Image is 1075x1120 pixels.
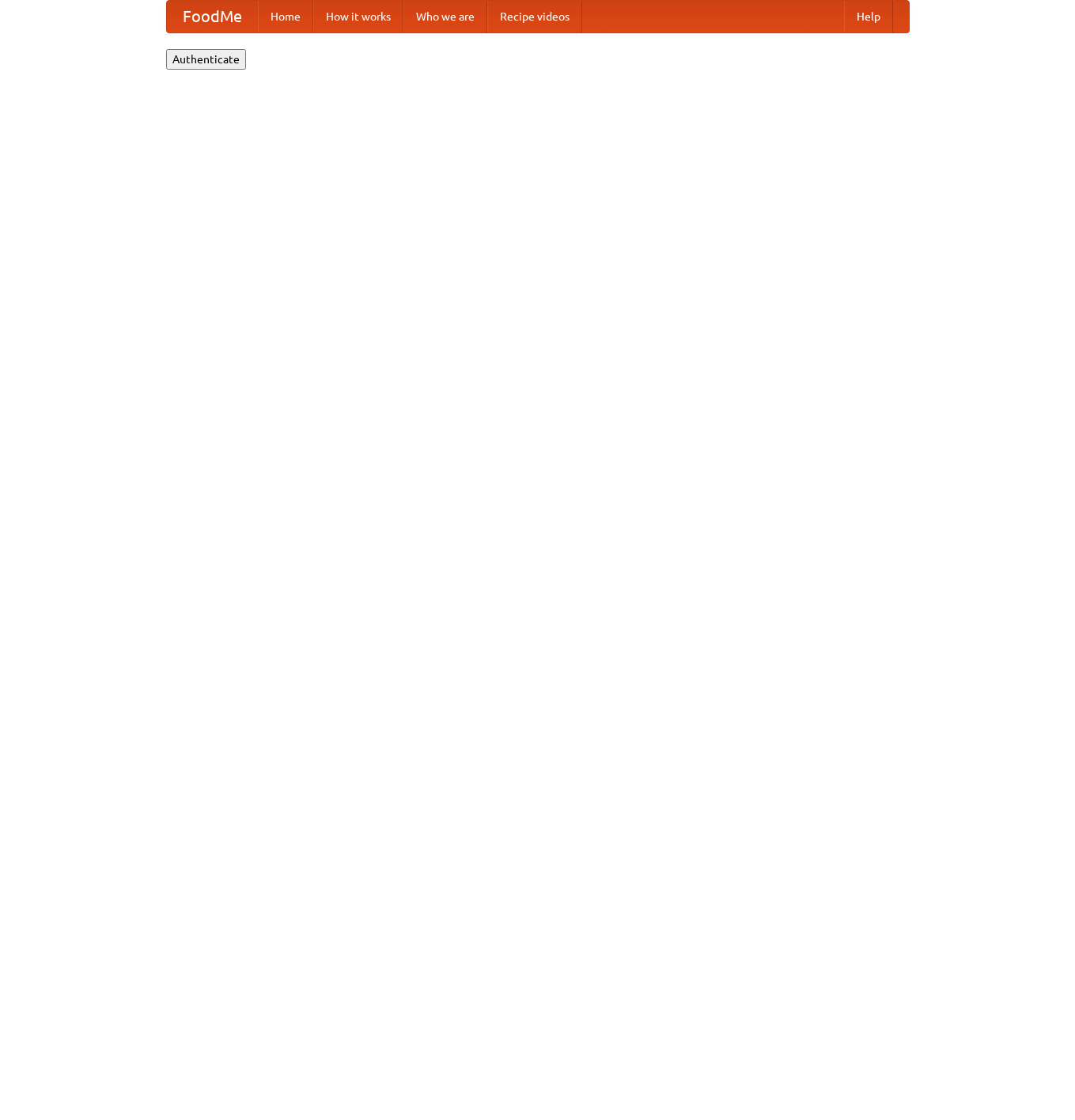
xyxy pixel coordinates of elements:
[167,1,258,32] a: FoodMe
[487,1,582,32] a: Recipe videos
[166,52,246,65] a: Authenticate
[166,49,246,70] button: Authenticate
[844,1,893,32] a: Help
[258,1,313,32] a: Home
[403,1,487,32] a: Who we are
[313,1,403,32] a: How it works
